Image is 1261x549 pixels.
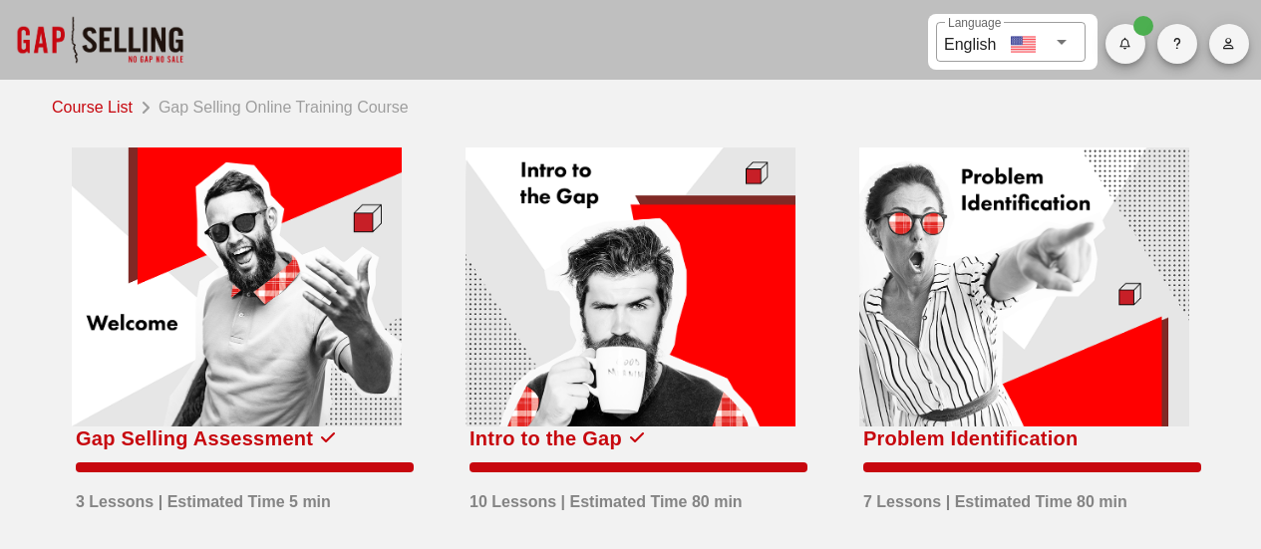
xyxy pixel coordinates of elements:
[52,92,141,120] a: Course List
[863,480,1127,514] div: 7 Lessons | Estimated Time 80 min
[944,28,996,57] div: English
[1133,16,1153,36] span: Badge
[151,92,409,120] div: Gap Selling Online Training Course
[936,22,1086,62] div: LanguageEnglish
[470,422,622,454] div: Intro to the Gap
[948,16,1001,31] label: Language
[76,422,313,454] div: Gap Selling Assessment
[470,480,743,514] div: 10 Lessons | Estimated Time 80 min
[76,480,331,514] div: 3 Lessons | Estimated Time 5 min
[863,422,1079,454] div: Problem Identification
